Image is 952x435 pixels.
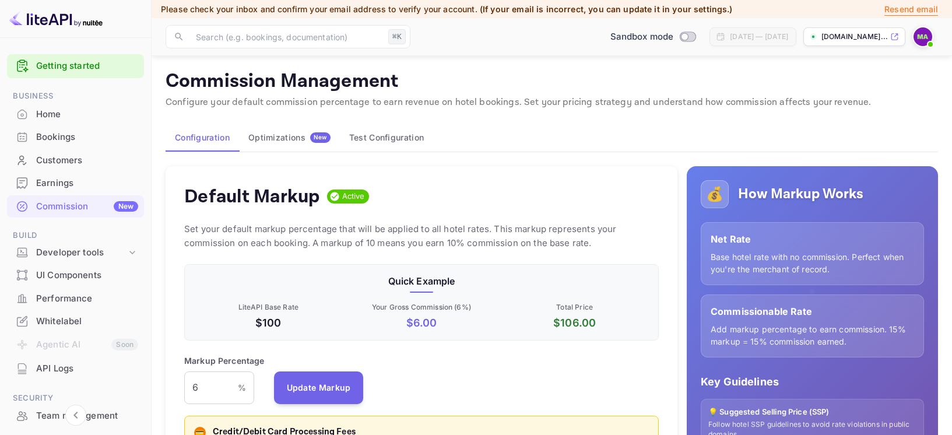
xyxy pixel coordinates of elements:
img: Marina Atesle [914,27,932,46]
p: % [238,381,246,394]
a: Home [7,103,144,125]
a: Bookings [7,126,144,148]
button: Configuration [166,124,239,152]
a: Customers [7,149,144,171]
p: Total Price [500,302,649,313]
div: Customers [7,149,144,172]
img: LiteAPI logo [9,9,103,28]
div: Optimizations [248,132,331,143]
button: Update Markup [274,371,364,404]
h5: How Markup Works [738,185,863,204]
span: Please check your inbox and confirm your email address to verify your account. [161,4,477,14]
div: Commission [36,200,138,213]
p: Key Guidelines [701,374,924,390]
a: Earnings [7,172,144,194]
div: Earnings [7,172,144,195]
div: New [114,201,138,212]
span: Sandbox mode [610,30,674,44]
p: Your Gross Commission ( 6 %) [347,302,496,313]
p: Markup Percentage [184,355,265,367]
p: Resend email [884,3,938,16]
p: [DOMAIN_NAME]... [821,31,888,42]
p: 💡 Suggested Selling Price (SSP) [708,406,916,418]
div: Bookings [7,126,144,149]
a: Team management [7,405,144,426]
div: Whitelabel [36,315,138,328]
button: Collapse navigation [65,405,86,426]
div: Getting started [7,54,144,78]
p: Net Rate [711,232,914,246]
div: CommissionNew [7,195,144,218]
p: Configure your default commission percentage to earn revenue on hotel bookings. Set your pricing ... [166,96,938,110]
span: Security [7,392,144,405]
div: Developer tools [7,243,144,263]
div: Home [7,103,144,126]
div: Developer tools [36,246,127,259]
div: Team management [36,409,138,423]
div: UI Components [36,269,138,282]
p: Commission Management [166,70,938,93]
span: Active [338,191,370,202]
div: ⌘K [388,29,406,44]
p: 💰 [706,184,723,205]
div: Performance [7,287,144,310]
a: CommissionNew [7,195,144,217]
div: Earnings [36,177,138,190]
p: Add markup percentage to earn commission. 15% markup = 15% commission earned. [711,323,914,348]
p: Base hotel rate with no commission. Perfect when you're the merchant of record. [711,251,914,275]
div: [DATE] — [DATE] [730,31,788,42]
span: Business [7,90,144,103]
a: Whitelabel [7,310,144,332]
div: Performance [36,292,138,306]
div: Whitelabel [7,310,144,333]
div: Team management [7,405,144,427]
input: 0 [184,371,238,404]
input: Search (e.g. bookings, documentation) [189,25,384,48]
p: Set your default markup percentage that will be applied to all hotel rates. This markup represent... [184,222,659,250]
span: New [310,134,331,141]
div: API Logs [7,357,144,380]
p: LiteAPI Base Rate [194,302,343,313]
span: Build [7,229,144,242]
a: UI Components [7,264,144,286]
p: Commissionable Rate [711,304,914,318]
h4: Default Markup [184,185,320,208]
div: Home [36,108,138,121]
span: (If your email is incorrect, you can update it in your settings.) [480,4,733,14]
div: API Logs [36,362,138,376]
p: $100 [194,315,343,331]
p: $ 106.00 [500,315,649,331]
a: API Logs [7,357,144,379]
div: Customers [36,154,138,167]
p: Quick Example [194,274,649,288]
a: Getting started [36,59,138,73]
p: $ 6.00 [347,315,496,331]
div: Bookings [36,131,138,144]
div: Switch to Production mode [606,30,701,44]
div: UI Components [7,264,144,287]
a: Performance [7,287,144,309]
button: Test Configuration [340,124,433,152]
